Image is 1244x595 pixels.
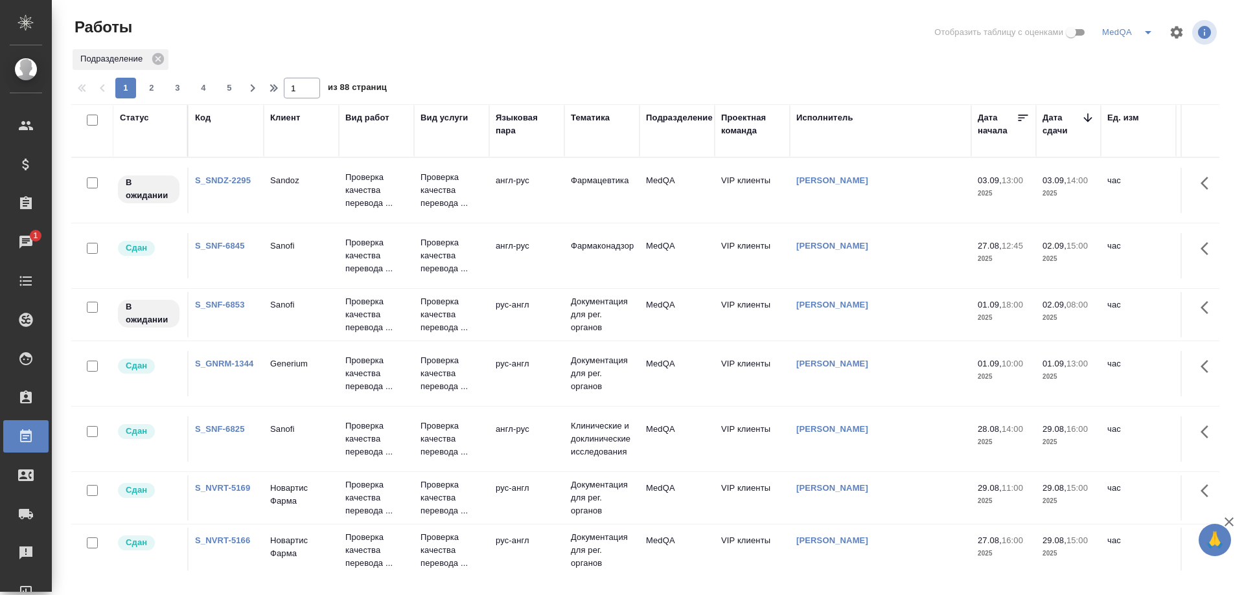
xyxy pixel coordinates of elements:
[1042,483,1066,493] p: 29.08,
[639,475,715,521] td: MedQA
[25,229,45,242] span: 1
[1161,17,1192,48] span: Настроить таблицу
[978,483,1002,493] p: 29.08,
[345,295,408,334] p: Проверка качества перевода ...
[489,292,564,337] td: рус-англ
[1002,535,1023,545] p: 16:00
[219,82,240,95] span: 5
[489,233,564,278] td: англ-рус
[1199,524,1231,556] button: 🙏
[345,420,408,458] p: Проверка качества перевода ...
[978,111,1017,137] div: Дата начала
[715,416,790,462] td: VIP клиенты
[1176,528,1241,573] td: 2
[721,111,783,137] div: Проектная команда
[195,241,245,251] a: S_SNF-6845
[639,168,715,213] td: MedQA
[571,295,633,334] p: Документация для рег. органов
[1042,311,1094,324] p: 2025
[1042,359,1066,368] p: 01.09,
[1066,359,1088,368] p: 13:00
[1193,475,1224,506] button: Здесь прячутся важные кнопки
[1193,233,1224,264] button: Здесь прячутся важные кнопки
[715,475,790,521] td: VIP клиенты
[328,80,387,98] span: из 88 страниц
[1176,233,1241,278] td: 2
[571,174,633,187] p: Фармацевтика
[1176,292,1241,337] td: 1
[796,111,853,124] div: Исполнитель
[1101,475,1176,521] td: час
[420,295,483,334] p: Проверка качества перевода ...
[1193,292,1224,323] button: Здесь прячутся важные кнопки
[345,354,408,393] p: Проверка качества перевода ...
[1042,253,1094,265] p: 2025
[646,111,713,124] div: Подразделение
[571,111,610,124] div: Тематика
[978,300,1002,309] p: 01.09,
[639,233,715,278] td: MedQA
[796,300,868,309] a: [PERSON_NAME]
[193,82,214,95] span: 4
[420,236,483,275] p: Проверка качества перевода ...
[420,478,483,517] p: Проверка качества перевода ...
[978,253,1030,265] p: 2025
[270,357,332,370] p: Generium
[3,226,49,258] a: 1
[796,535,868,545] a: [PERSON_NAME]
[195,359,253,368] a: S_GNRM-1344
[219,78,240,98] button: 5
[126,425,147,438] p: Сдан
[1066,175,1088,185] p: 14:00
[1002,424,1023,434] p: 14:00
[1002,175,1023,185] p: 13:00
[71,17,132,38] span: Работы
[126,484,147,497] p: Сдан
[126,359,147,372] p: Сдан
[420,531,483,570] p: Проверка качества перевода ...
[1101,351,1176,396] td: час
[1101,416,1176,462] td: час
[117,240,181,257] div: Менеджер проверил работу исполнителя, передает ее на следующий этап
[489,528,564,573] td: рус-англ
[571,354,633,393] p: Документация для рег. органов
[195,111,211,124] div: Код
[1042,111,1081,137] div: Дата сдачи
[1042,370,1094,383] p: 2025
[978,495,1030,508] p: 2025
[1066,241,1088,251] p: 15:00
[571,420,633,458] p: Клинические и доклинические исследования
[126,241,147,254] p: Сдан
[141,82,162,95] span: 2
[195,535,250,545] a: S_NVRT-5166
[1176,351,1241,396] td: 2
[571,478,633,517] p: Документация для рег. органов
[1176,475,1241,521] td: 1.5
[639,351,715,396] td: MedQA
[489,168,564,213] td: англ-рус
[117,298,181,329] div: Исполнитель назначен, приступать к работе пока рано
[345,111,389,124] div: Вид работ
[1204,526,1226,554] span: 🙏
[639,416,715,462] td: MedQA
[1101,168,1176,213] td: час
[270,534,332,560] p: Новартис Фарма
[80,52,147,65] p: Подразделение
[489,475,564,521] td: рус-англ
[126,300,172,326] p: В ожидании
[978,547,1030,560] p: 2025
[978,370,1030,383] p: 2025
[117,482,181,499] div: Менеджер проверил работу исполнителя, передает ее на следующий этап
[715,351,790,396] td: VIP клиенты
[126,176,172,202] p: В ожидании
[978,359,1002,368] p: 01.09,
[489,351,564,396] td: рус-англ
[167,78,188,98] button: 3
[1042,241,1066,251] p: 02.09,
[978,311,1030,324] p: 2025
[193,78,214,98] button: 4
[270,423,332,436] p: Sanofi
[1099,22,1161,43] div: split button
[420,171,483,210] p: Проверка качества перевода ...
[639,528,715,573] td: MedQA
